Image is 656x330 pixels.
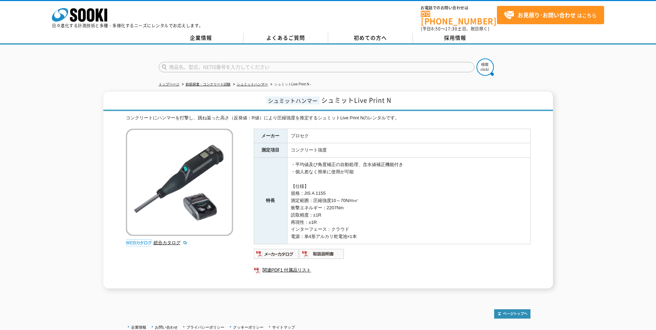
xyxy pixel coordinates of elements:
a: 関連PDF1 付属品リスト [254,266,530,275]
th: 測定項目 [254,143,287,158]
span: シュミットLive Print N [321,95,391,105]
a: メーカーカタログ [254,253,299,258]
th: 特長 [254,158,287,244]
div: コンクリートにハンマーを打撃し、跳ね返った高さ（反発値：R値）により圧縮強度を推定するシュミットLive Print Nのレンタルです。 [126,114,530,122]
strong: お見積り･お問い合わせ [518,11,576,19]
a: 採用情報 [413,33,498,43]
td: ・平均値及び角度補正の自動処理、含水値補正機能付き ・個人差なく簡単に使用が可能 【仕様】 規格：JIS A 1155 測定範囲：圧縮強度10～70N/m㎡ 衝撃エネルギー：2207Nm 読取精... [287,158,530,244]
p: 日々進化する計測技術と多種・多様化するニーズにレンタルでお応えします。 [52,24,203,28]
a: シュミットハンマー [237,82,268,86]
td: コンクリート強度 [287,143,530,158]
span: 初めての方へ [354,34,387,42]
th: メーカー [254,129,287,143]
img: メーカーカタログ [254,248,299,259]
span: (平日 ～ 土日、祝日除く) [421,26,489,32]
a: プライバシーポリシー [186,325,224,329]
span: シュミットハンマー [266,97,320,104]
a: 総合カタログ [154,240,187,245]
a: [PHONE_NUMBER] [421,11,497,25]
a: クッキーポリシー [233,325,264,329]
input: 商品名、型式、NETIS番号を入力してください [159,62,474,72]
a: 鉄筋探査・コンクリート試験 [186,82,231,86]
img: トップページへ [494,309,530,319]
a: 取扱説明書 [299,253,344,258]
li: シュミットLive Print N - [269,81,312,88]
a: 企業情報 [159,33,243,43]
span: 17:30 [445,26,458,32]
span: はこちら [504,10,597,20]
a: お問い合わせ [155,325,178,329]
img: btn_search.png [477,58,494,76]
a: 初めての方へ [328,33,413,43]
a: お見積り･お問い合わせはこちら [497,6,604,24]
a: トップページ [159,82,179,86]
img: シュミットLive Print N - [126,129,233,236]
span: お電話でのお問い合わせは [421,6,497,10]
a: よくあるご質問 [243,33,328,43]
td: プロセク [287,129,530,143]
a: 企業情報 [131,325,146,329]
a: サイトマップ [272,325,295,329]
span: 8:50 [431,26,441,32]
img: webカタログ [126,239,152,246]
img: 取扱説明書 [299,248,344,259]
